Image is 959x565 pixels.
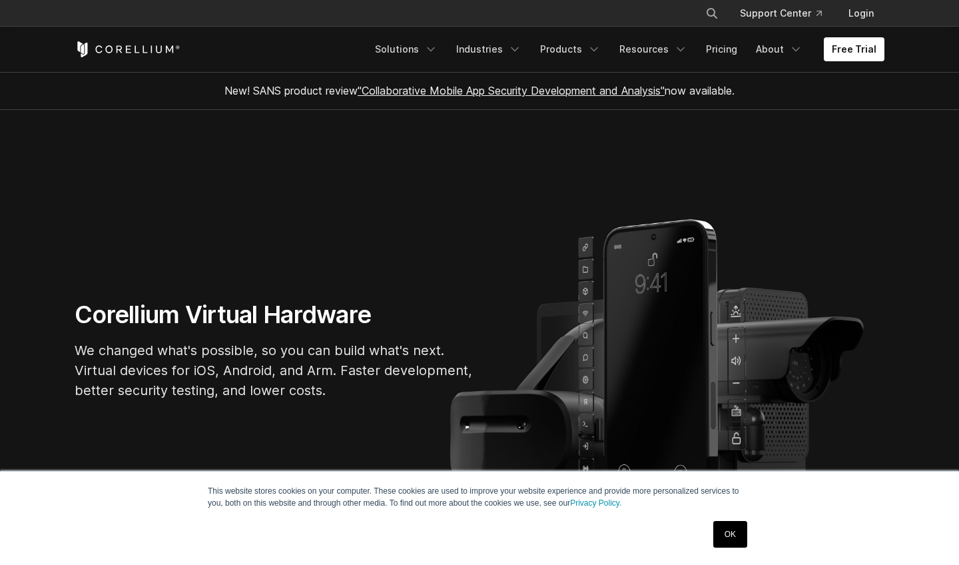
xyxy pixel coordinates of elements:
[689,1,884,25] div: Navigation Menu
[367,37,884,61] div: Navigation Menu
[570,498,621,508] a: Privacy Policy.
[208,485,751,509] p: This website stores cookies on your computer. These cookies are used to improve your website expe...
[700,1,724,25] button: Search
[224,84,735,97] span: New! SANS product review now available.
[75,300,474,330] h1: Corellium Virtual Hardware
[448,37,529,61] a: Industries
[748,37,810,61] a: About
[713,521,747,548] a: OK
[532,37,609,61] a: Products
[611,37,695,61] a: Resources
[824,37,884,61] a: Free Trial
[838,1,884,25] a: Login
[367,37,446,61] a: Solutions
[698,37,745,61] a: Pricing
[75,41,180,57] a: Corellium Home
[729,1,832,25] a: Support Center
[75,340,474,400] p: We changed what's possible, so you can build what's next. Virtual devices for iOS, Android, and A...
[358,84,665,97] a: "Collaborative Mobile App Security Development and Analysis"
